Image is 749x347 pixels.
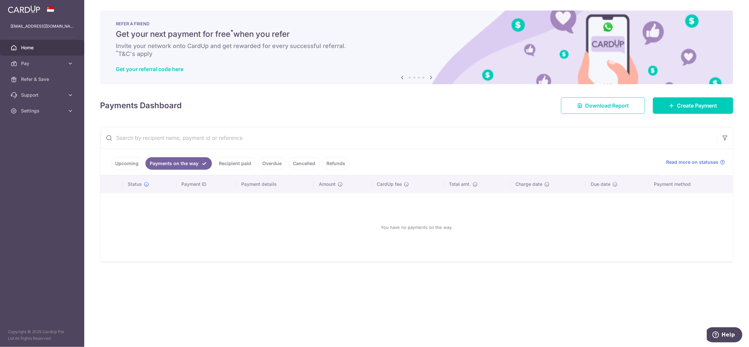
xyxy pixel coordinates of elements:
[449,181,471,187] span: Total amt.
[377,181,402,187] span: CardUp fee
[21,76,65,83] span: Refer & Save
[21,44,65,51] span: Home
[322,157,349,170] a: Refunds
[108,198,725,256] div: You have no payments on the way.
[707,327,742,344] iframe: Opens a widget where you can find more information
[111,157,143,170] a: Upcoming
[116,66,183,72] a: Get your referral code here
[515,181,542,187] span: Charge date
[561,97,645,114] a: Download Report
[591,181,610,187] span: Due date
[236,176,314,193] th: Payment details
[116,21,717,26] p: REFER A FRIEND
[319,181,336,187] span: Amount
[176,176,236,193] th: Payment ID
[11,23,74,30] p: [EMAIL_ADDRESS][DOMAIN_NAME]
[100,11,733,84] img: RAF banner
[677,102,717,110] span: Create Payment
[100,100,182,112] h4: Payments Dashboard
[8,5,40,13] img: CardUp
[649,176,733,193] th: Payment method
[21,92,65,98] span: Support
[215,157,255,170] a: Recipient paid
[21,60,65,67] span: Pay
[653,97,733,114] a: Create Payment
[100,127,717,148] input: Search by recipient name, payment id or reference
[116,42,717,58] h6: Invite your network onto CardUp and get rewarded for every successful referral. T&C's apply
[666,159,718,165] span: Read more on statuses
[585,102,629,110] span: Download Report
[116,29,717,39] h5: Get your next payment for free when you refer
[289,157,320,170] a: Cancelled
[21,108,65,114] span: Settings
[258,157,286,170] a: Overdue
[128,181,142,187] span: Status
[666,159,725,165] a: Read more on statuses
[145,157,212,170] a: Payments on the way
